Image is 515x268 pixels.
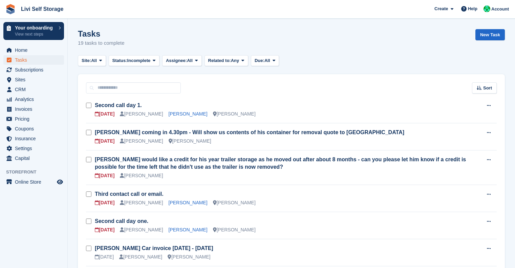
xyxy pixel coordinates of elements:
a: menu [3,153,64,163]
span: Due: [255,57,264,64]
a: menu [3,144,64,153]
h1: Tasks [78,29,125,38]
div: [PERSON_NAME] [120,172,163,179]
span: Storefront [6,169,67,176]
span: All [187,57,193,64]
a: [PERSON_NAME] [169,227,208,232]
button: Related to: Any [205,55,248,66]
div: [PERSON_NAME] [120,138,163,145]
span: Incomplete [127,57,151,64]
a: [PERSON_NAME] [169,200,208,205]
div: [DATE] [95,110,114,118]
a: menu [3,65,64,75]
a: Your onboarding View next steps [3,22,64,40]
div: [DATE] [95,226,114,233]
div: [PERSON_NAME] [169,138,211,145]
span: Any [231,57,239,64]
span: Coupons [15,124,56,133]
a: menu [3,45,64,55]
span: Pricing [15,114,56,124]
span: Insurance [15,134,56,143]
span: Help [468,5,477,12]
span: Capital [15,153,56,163]
a: Livi Self Storage [18,3,66,15]
div: [PERSON_NAME] [213,199,256,206]
span: Sites [15,75,56,84]
a: Preview store [56,178,64,186]
a: menu [3,124,64,133]
div: [PERSON_NAME] [120,226,163,233]
a: Third contact call or email. [95,191,164,197]
div: [PERSON_NAME] [213,226,256,233]
p: 19 tasks to complete [78,39,125,47]
a: New Task [475,29,505,40]
img: Joe Robertson [484,5,490,12]
a: menu [3,95,64,104]
div: [PERSON_NAME] [120,110,163,118]
div: [PERSON_NAME] [168,253,210,261]
a: menu [3,85,64,94]
p: Your onboarding [15,25,55,30]
span: Tasks [15,55,56,65]
span: CRM [15,85,56,94]
a: Second call day one. [95,218,148,224]
span: Online Store [15,177,56,187]
span: Sort [483,85,492,91]
a: Second call day 1. [95,102,142,108]
p: View next steps [15,31,55,37]
span: Account [491,6,509,13]
a: menu [3,75,64,84]
div: [PERSON_NAME] [119,253,162,261]
button: Status: Incomplete [109,55,159,66]
span: Create [434,5,448,12]
a: [PERSON_NAME] coming in 4.30pm - Will show us contents of his container for removal quote to [GEO... [95,129,404,135]
span: Analytics [15,95,56,104]
a: menu [3,177,64,187]
a: [PERSON_NAME] [169,111,208,117]
a: menu [3,55,64,65]
span: Invoices [15,104,56,114]
div: [DATE] [95,253,114,261]
span: Subscriptions [15,65,56,75]
div: [DATE] [95,138,114,145]
button: Site: All [78,55,106,66]
div: [DATE] [95,199,114,206]
span: All [91,57,97,64]
a: [PERSON_NAME] would like a credit for his year trailer storage as he moved out after about 8 mont... [95,157,466,170]
a: [PERSON_NAME] Car invoice [DATE] - [DATE] [95,245,213,251]
img: stora-icon-8386f47178a22dfd0bd8f6a31ec36ba5ce8667c1dd55bd0f319d3a0aa187defe.svg [5,4,16,14]
button: Due: All [251,55,279,66]
div: [PERSON_NAME] [213,110,256,118]
div: [DATE] [95,172,114,179]
span: Home [15,45,56,55]
a: menu [3,104,64,114]
div: [PERSON_NAME] [120,199,163,206]
a: menu [3,134,64,143]
span: All [264,57,270,64]
a: menu [3,114,64,124]
span: Related to: [208,57,231,64]
span: Status: [112,57,127,64]
span: Site: [82,57,91,64]
button: Assignee: All [162,55,202,66]
span: Settings [15,144,56,153]
span: Assignee: [166,57,187,64]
